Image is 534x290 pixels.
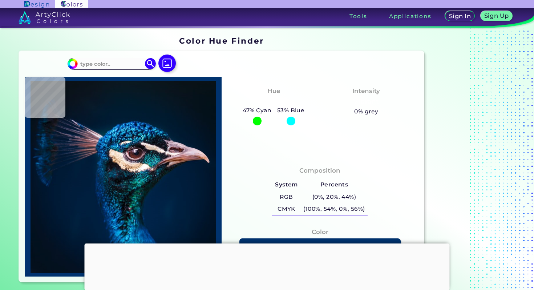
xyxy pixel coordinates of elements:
h4: Hue [267,86,280,96]
iframe: Advertisement [85,243,450,289]
h5: Sign In [450,13,470,19]
h5: RGB [272,191,300,203]
h5: 0% grey [354,107,378,116]
h4: Intensity [352,86,380,96]
img: ArtyClick Design logo [24,1,49,8]
h1: Color Hue Finder [179,35,264,46]
h5: 53% Blue [274,106,307,115]
h3: Applications [389,13,432,19]
h5: System [272,179,300,191]
h4: Color [312,227,328,237]
input: type color.. [78,59,145,69]
img: img_pavlin.jpg [28,81,218,273]
iframe: Advertisement [427,34,518,279]
h3: Vibrant [351,97,382,106]
h3: Cyan-Blue [253,97,294,106]
h5: (0%, 20%, 44%) [301,191,368,203]
h4: Composition [299,165,340,176]
a: Sign Up [482,12,511,21]
img: icon search [145,58,156,69]
img: icon picture [158,55,176,72]
h3: Tools [349,13,367,19]
a: Sign In [446,12,473,21]
h5: (100%, 54%, 0%, 56%) [301,203,368,215]
h5: Sign Up [485,13,508,19]
h5: Percents [301,179,368,191]
h5: CMYK [272,203,300,215]
img: logo_artyclick_colors_white.svg [19,11,70,24]
h5: 47% Cyan [240,106,274,115]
